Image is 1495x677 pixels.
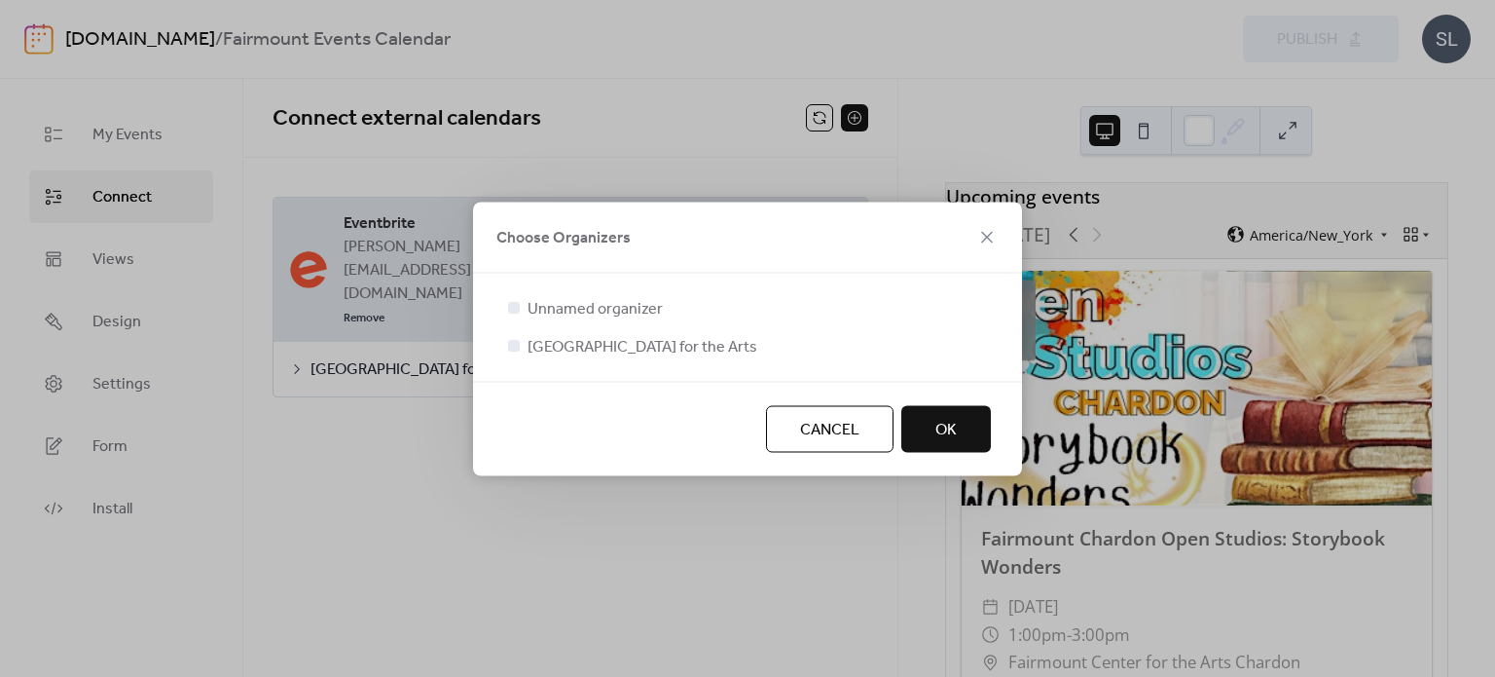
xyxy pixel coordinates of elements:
[528,297,663,320] span: Unnamed organizer
[528,335,757,358] span: [GEOGRAPHIC_DATA] for the Arts
[800,418,859,441] span: Cancel
[901,405,991,452] button: OK
[766,405,893,452] button: Cancel
[935,418,957,441] span: OK
[496,226,631,249] span: Choose Organizers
